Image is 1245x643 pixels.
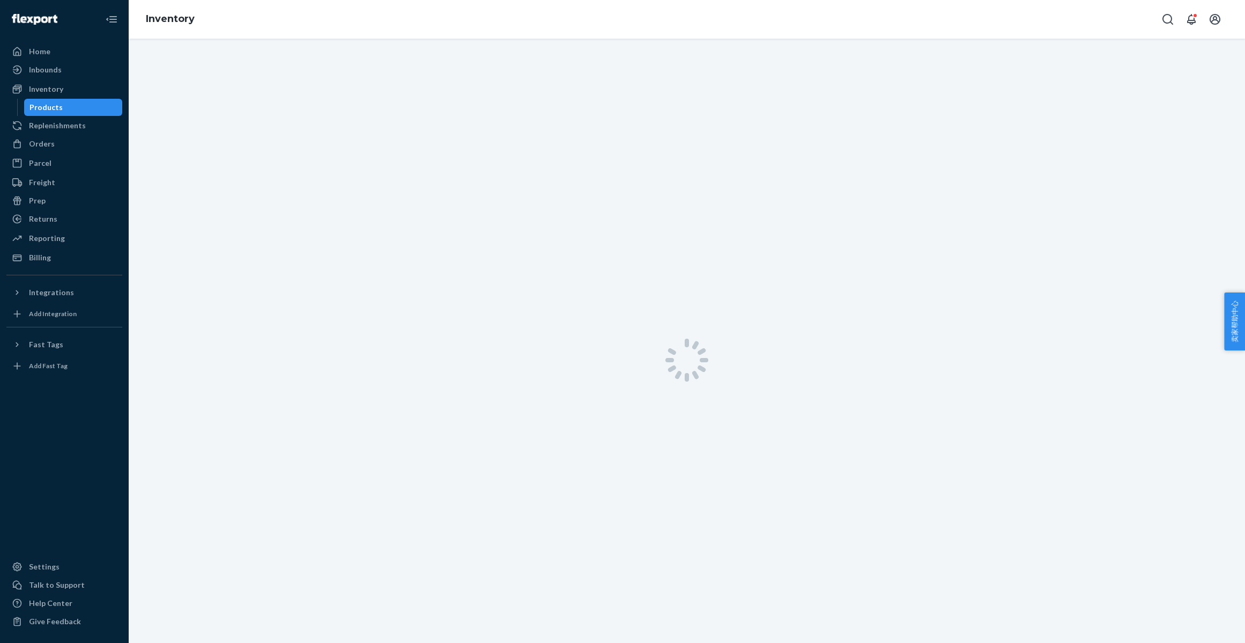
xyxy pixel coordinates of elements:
[29,361,68,370] div: Add Fast Tag
[6,305,122,323] a: Add Integration
[146,13,195,25] a: Inventory
[29,252,51,263] div: Billing
[29,233,65,244] div: Reporting
[6,558,122,575] a: Settings
[29,64,62,75] div: Inbounds
[29,339,63,350] div: Fast Tags
[101,9,122,30] button: Close Navigation
[29,598,72,609] div: Help Center
[6,155,122,172] a: Parcel
[6,595,122,612] a: Help Center
[1224,293,1245,350] button: 卖家帮助中心
[29,46,50,57] div: Home
[6,174,122,191] a: Freight
[29,177,55,188] div: Freight
[24,99,123,116] a: Products
[29,120,86,131] div: Replenishments
[1181,9,1202,30] button: Open notifications
[1204,9,1226,30] button: Open account menu
[29,287,74,298] div: Integrations
[6,81,122,98] a: Inventory
[6,284,122,301] button: Integrations
[6,249,122,266] a: Billing
[6,135,122,152] a: Orders
[29,580,85,590] div: Talk to Support
[29,309,77,318] div: Add Integration
[12,14,57,25] img: Flexport logo
[6,230,122,247] a: Reporting
[29,214,57,224] div: Returns
[6,43,122,60] a: Home
[29,102,63,113] div: Products
[6,613,122,630] button: Give Feedback
[29,616,81,627] div: Give Feedback
[29,84,63,94] div: Inventory
[1157,9,1179,30] button: Open Search Box
[29,138,55,149] div: Orders
[6,210,122,228] a: Returns
[29,195,46,206] div: Prep
[137,4,203,35] ol: breadcrumbs
[6,357,122,375] a: Add Fast Tag
[6,336,122,353] button: Fast Tags
[6,61,122,78] a: Inbounds
[6,576,122,594] a: Talk to Support
[6,192,122,209] a: Prep
[6,117,122,134] a: Replenishments
[29,561,60,572] div: Settings
[29,158,51,169] div: Parcel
